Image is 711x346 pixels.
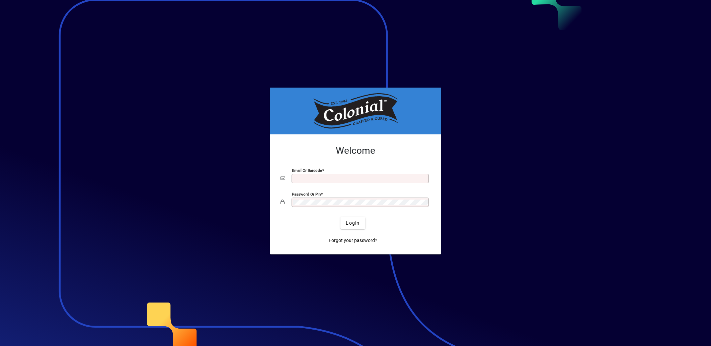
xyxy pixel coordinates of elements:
button: Login [340,217,365,229]
span: Login [346,220,360,227]
a: Forgot your password? [326,234,380,246]
mat-label: Password or Pin [292,192,321,197]
span: Forgot your password? [329,237,377,244]
h2: Welcome [281,145,430,156]
mat-label: Email or Barcode [292,168,322,173]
